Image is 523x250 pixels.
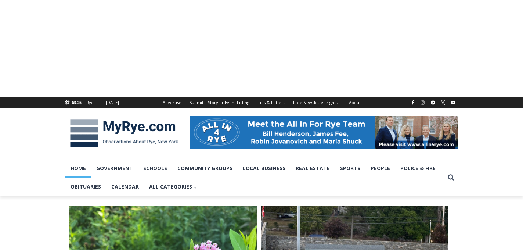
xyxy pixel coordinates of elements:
a: X [439,98,447,107]
nav: Primary Navigation [65,159,444,196]
a: Instagram [418,98,427,107]
span: 63.25 [72,100,82,105]
a: Schools [138,159,172,178]
a: About [345,97,365,108]
button: View Search Form [444,171,458,184]
img: MyRye.com [65,114,183,153]
a: People [365,159,395,178]
a: Government [91,159,138,178]
a: YouTube [449,98,458,107]
a: Advertise [159,97,185,108]
a: All Categories [144,178,202,196]
a: Submit a Story or Event Listing [185,97,253,108]
a: Home [65,159,91,178]
nav: Secondary Navigation [159,97,365,108]
img: All in for Rye [190,116,458,149]
div: [DATE] [106,99,119,106]
a: Free Newsletter Sign Up [289,97,345,108]
a: Calendar [106,178,144,196]
span: F [83,99,84,103]
a: Obituaries [65,178,106,196]
a: Community Groups [172,159,238,178]
a: Police & Fire [395,159,441,178]
a: Facebook [408,98,417,107]
a: Local Business [238,159,291,178]
div: Rye [86,99,94,106]
a: Tips & Letters [253,97,289,108]
a: Sports [335,159,365,178]
span: All Categories [149,183,197,191]
a: Real Estate [291,159,335,178]
a: Linkedin [429,98,437,107]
